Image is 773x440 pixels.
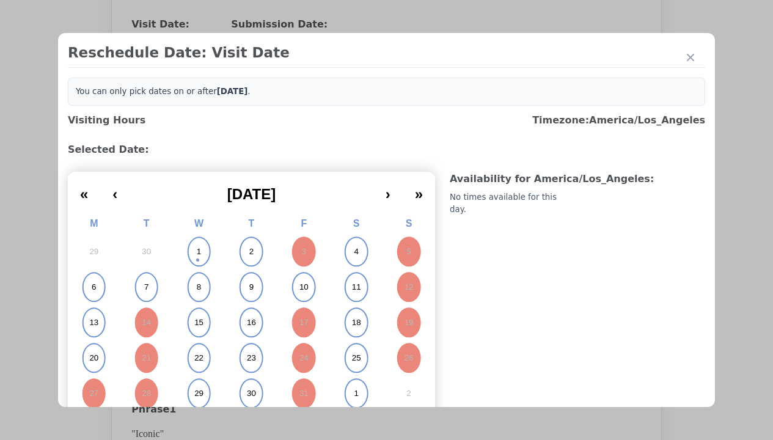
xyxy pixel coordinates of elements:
[120,340,173,376] button: October 21, 2025
[299,353,309,364] abbr: October 24, 2025
[247,317,256,328] abbr: October 16, 2025
[173,376,225,411] button: October 29, 2025
[249,246,254,257] abbr: October 2, 2025
[68,78,705,106] div: You can only pick dates on or after .
[352,317,361,328] abbr: October 18, 2025
[352,353,361,364] abbr: October 25, 2025
[277,269,330,305] button: October 10, 2025
[217,87,248,96] b: [DATE]
[406,388,411,399] abbr: November 2, 2025
[299,317,309,328] abbr: October 17, 2025
[144,218,150,229] abbr: Tuesday
[142,317,151,328] abbr: October 14, 2025
[354,388,358,399] abbr: November 1, 2025
[330,376,383,411] button: November 1, 2025
[194,317,203,328] abbr: October 15, 2025
[403,177,435,204] button: »
[277,376,330,411] button: October 31, 2025
[373,177,403,204] button: ›
[197,246,201,257] abbr: October 1, 2025
[130,177,373,204] button: [DATE]
[405,317,414,328] abbr: October 19, 2025
[450,191,575,216] div: No times available for this day.
[100,177,130,204] button: ‹
[405,353,414,364] abbr: October 26, 2025
[225,269,278,305] button: October 9, 2025
[194,353,203,364] abbr: October 22, 2025
[68,340,120,376] button: October 20, 2025
[383,340,435,376] button: October 26, 2025
[142,246,151,257] abbr: September 30, 2025
[330,305,383,340] button: October 18, 2025
[89,317,98,328] abbr: October 13, 2025
[532,113,705,128] h3: Timezone: America/Los_Angeles
[225,340,278,376] button: October 23, 2025
[68,305,120,340] button: October 13, 2025
[330,234,383,269] button: October 4, 2025
[144,282,148,293] abbr: October 7, 2025
[383,269,435,305] button: October 12, 2025
[197,282,201,293] abbr: October 8, 2025
[120,269,173,305] button: October 7, 2025
[406,246,411,257] abbr: October 5, 2025
[173,305,225,340] button: October 15, 2025
[330,340,383,376] button: October 25, 2025
[301,218,307,229] abbr: Friday
[225,376,278,411] button: October 30, 2025
[247,388,256,399] abbr: October 30, 2025
[354,246,358,257] abbr: October 4, 2025
[142,353,151,364] abbr: October 21, 2025
[405,282,414,293] abbr: October 12, 2025
[92,282,96,293] abbr: October 6, 2025
[173,269,225,305] button: October 8, 2025
[225,305,278,340] button: October 16, 2025
[173,234,225,269] button: October 1, 2025
[89,353,98,364] abbr: October 20, 2025
[353,218,360,229] abbr: Saturday
[68,113,145,128] h3: Visiting Hours
[302,246,306,257] abbr: October 3, 2025
[120,376,173,411] button: October 28, 2025
[277,305,330,340] button: October 17, 2025
[68,269,120,305] button: October 6, 2025
[277,340,330,376] button: October 24, 2025
[227,186,276,202] span: [DATE]
[277,234,330,269] button: October 3, 2025
[352,282,361,293] abbr: October 11, 2025
[89,388,98,399] abbr: October 27, 2025
[90,218,98,229] abbr: Monday
[249,218,255,229] abbr: Thursday
[383,305,435,340] button: October 19, 2025
[68,177,100,204] button: «
[249,282,254,293] abbr: October 9, 2025
[68,142,705,157] h3: Selected Date:
[120,305,173,340] button: October 14, 2025
[142,388,151,399] abbr: October 28, 2025
[406,218,412,229] abbr: Sunday
[383,376,435,411] button: November 2, 2025
[383,234,435,269] button: October 5, 2025
[330,269,383,305] button: October 11, 2025
[89,246,98,257] abbr: September 29, 2025
[194,218,203,229] abbr: Wednesday
[247,353,256,364] abbr: October 23, 2025
[120,234,173,269] button: September 30, 2025
[173,340,225,376] button: October 22, 2025
[68,234,120,269] button: September 29, 2025
[450,172,705,186] h3: Availability for America/Los_Angeles :
[225,234,278,269] button: October 2, 2025
[68,43,705,62] h2: Reschedule Date: Visit Date
[194,388,203,399] abbr: October 29, 2025
[299,282,309,293] abbr: October 10, 2025
[299,388,309,399] abbr: October 31, 2025
[68,376,120,411] button: October 27, 2025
